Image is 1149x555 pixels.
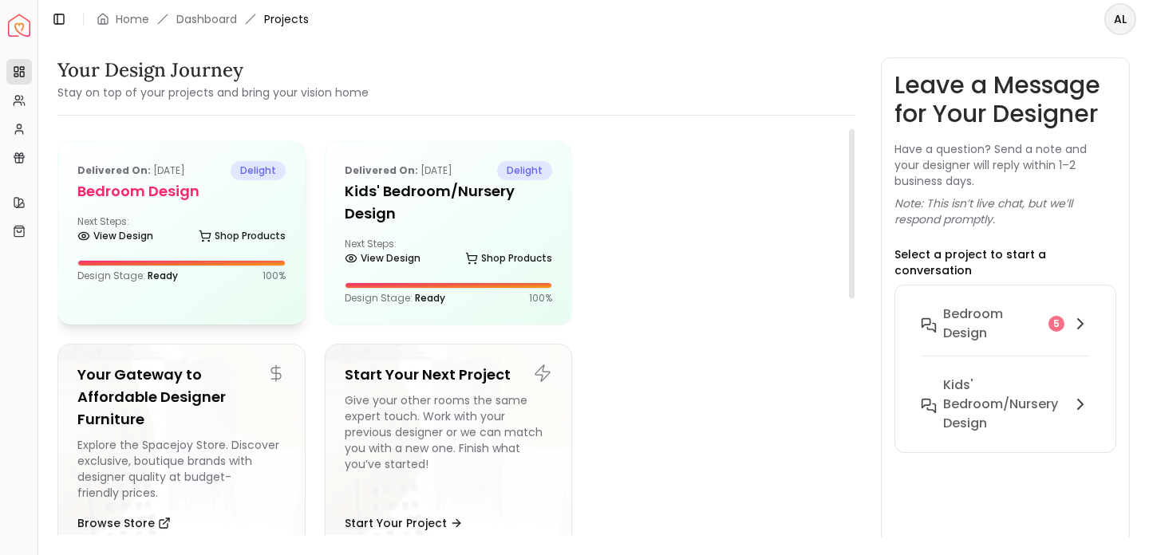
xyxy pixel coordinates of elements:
[415,291,445,305] span: Ready
[345,247,421,270] a: View Design
[345,392,553,501] div: Give your other rooms the same expert touch. Work with your previous designer or we can match you...
[231,161,286,180] span: delight
[264,11,309,27] span: Projects
[345,507,463,539] button: Start Your Project
[97,11,309,27] nav: breadcrumb
[77,163,151,177] b: Delivered on:
[77,225,153,247] a: View Design
[199,225,286,247] a: Shop Products
[8,14,30,37] img: Spacejoy Logo
[345,364,553,386] h5: Start Your Next Project
[116,11,149,27] a: Home
[894,246,1116,278] p: Select a project to start a conversation
[57,85,369,100] small: Stay on top of your projects and bring your vision home
[345,163,418,177] b: Delivered on:
[943,376,1064,433] h6: Kids' Bedroom/Nursery Design
[263,270,286,282] p: 100 %
[77,270,178,282] p: Design Stage:
[176,11,237,27] a: Dashboard
[77,364,286,431] h5: Your Gateway to Affordable Designer Furniture
[345,180,553,225] h5: Kids' Bedroom/Nursery Design
[77,180,286,203] h5: Bedroom Design
[345,292,445,305] p: Design Stage:
[77,437,286,501] div: Explore the Spacejoy Store. Discover exclusive, boutique brands with designer quality at budget-f...
[1104,3,1136,35] button: AL
[77,507,171,539] button: Browse Store
[465,247,552,270] a: Shop Products
[77,215,286,247] div: Next Steps:
[148,269,178,282] span: Ready
[497,161,552,180] span: delight
[894,71,1116,128] h3: Leave a Message for Your Designer
[1106,5,1135,33] span: AL
[943,305,1042,343] h6: Bedroom Design
[77,161,185,180] p: [DATE]
[1048,316,1064,332] div: 5
[345,161,452,180] p: [DATE]
[57,57,369,83] h3: Your Design Journey
[894,195,1116,227] p: Note: This isn’t live chat, but we’ll respond promptly.
[529,292,552,305] p: 100 %
[908,298,1103,369] button: Bedroom Design5
[894,141,1116,189] p: Have a question? Send a note and your designer will reply within 1–2 business days.
[345,238,553,270] div: Next Steps:
[8,14,30,37] a: Spacejoy
[908,369,1103,439] button: Kids' Bedroom/Nursery Design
